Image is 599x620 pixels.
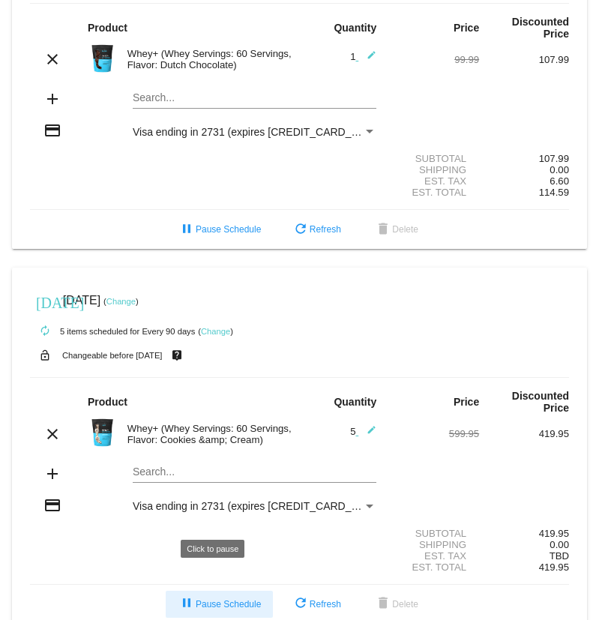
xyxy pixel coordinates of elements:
[280,216,353,243] button: Refresh
[350,426,376,437] span: 5
[292,599,341,610] span: Refresh
[358,425,376,443] mat-icon: edit
[88,43,118,73] img: Image-1-Carousel-Whey-5lb-Chocolate-no-badge-Transp.png
[133,500,376,512] mat-select: Payment Method
[550,175,569,187] span: 6.60
[133,126,376,138] mat-select: Payment Method
[479,54,569,65] div: 107.99
[133,126,384,138] span: Visa ending in 2731 (expires [CREDIT_CARD_DATA])
[88,418,118,448] img: Image-1-Carousel-Whey-5lb-Cookies-n-Cream.png
[88,396,127,408] strong: Product
[106,297,136,306] a: Change
[389,428,479,439] div: 599.95
[539,187,569,198] span: 114.59
[178,599,261,610] span: Pause Schedule
[120,48,300,70] div: Whey+ (Whey Servings: 60 Servings, Flavor: Dutch Chocolate)
[389,550,479,562] div: Est. Tax
[374,224,418,235] span: Delete
[389,54,479,65] div: 99.99
[389,153,479,164] div: Subtotal
[362,216,430,243] button: Delete
[512,390,569,414] strong: Discounted Price
[334,396,376,408] strong: Quantity
[62,351,163,360] small: Changeable before [DATE]
[36,292,54,310] mat-icon: [DATE]
[389,539,479,550] div: Shipping
[43,465,61,483] mat-icon: add
[454,22,479,34] strong: Price
[454,396,479,408] strong: Price
[198,327,233,336] small: ( )
[133,92,376,104] input: Search...
[43,50,61,68] mat-icon: clear
[43,425,61,443] mat-icon: clear
[479,528,569,539] div: 419.95
[550,539,569,550] span: 0.00
[43,121,61,139] mat-icon: credit_card
[374,221,392,239] mat-icon: delete
[168,346,186,365] mat-icon: live_help
[389,528,479,539] div: Subtotal
[479,428,569,439] div: 419.95
[550,164,569,175] span: 0.00
[201,327,230,336] a: Change
[374,595,392,613] mat-icon: delete
[539,562,569,573] span: 419.95
[479,153,569,164] div: 107.99
[292,221,310,239] mat-icon: refresh
[350,51,376,62] span: 1
[389,164,479,175] div: Shipping
[512,16,569,40] strong: Discounted Price
[30,327,195,336] small: 5 items scheduled for Every 90 days
[166,216,273,243] button: Pause Schedule
[178,224,261,235] span: Pause Schedule
[389,562,479,573] div: Est. Total
[103,297,139,306] small: ( )
[292,595,310,613] mat-icon: refresh
[178,221,196,239] mat-icon: pause
[280,591,353,618] button: Refresh
[120,423,300,445] div: Whey+ (Whey Servings: 60 Servings, Flavor: Cookies &amp; Cream)
[166,591,273,618] button: Pause Schedule
[43,90,61,108] mat-icon: add
[43,496,61,514] mat-icon: credit_card
[358,50,376,68] mat-icon: edit
[550,550,569,562] span: TBD
[178,595,196,613] mat-icon: pause
[292,224,341,235] span: Refresh
[334,22,376,34] strong: Quantity
[133,466,376,478] input: Search...
[374,599,418,610] span: Delete
[133,500,384,512] span: Visa ending in 2731 (expires [CREDIT_CARD_DATA])
[36,346,54,365] mat-icon: lock_open
[389,187,479,198] div: Est. Total
[362,591,430,618] button: Delete
[389,175,479,187] div: Est. Tax
[36,322,54,340] mat-icon: autorenew
[88,22,127,34] strong: Product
